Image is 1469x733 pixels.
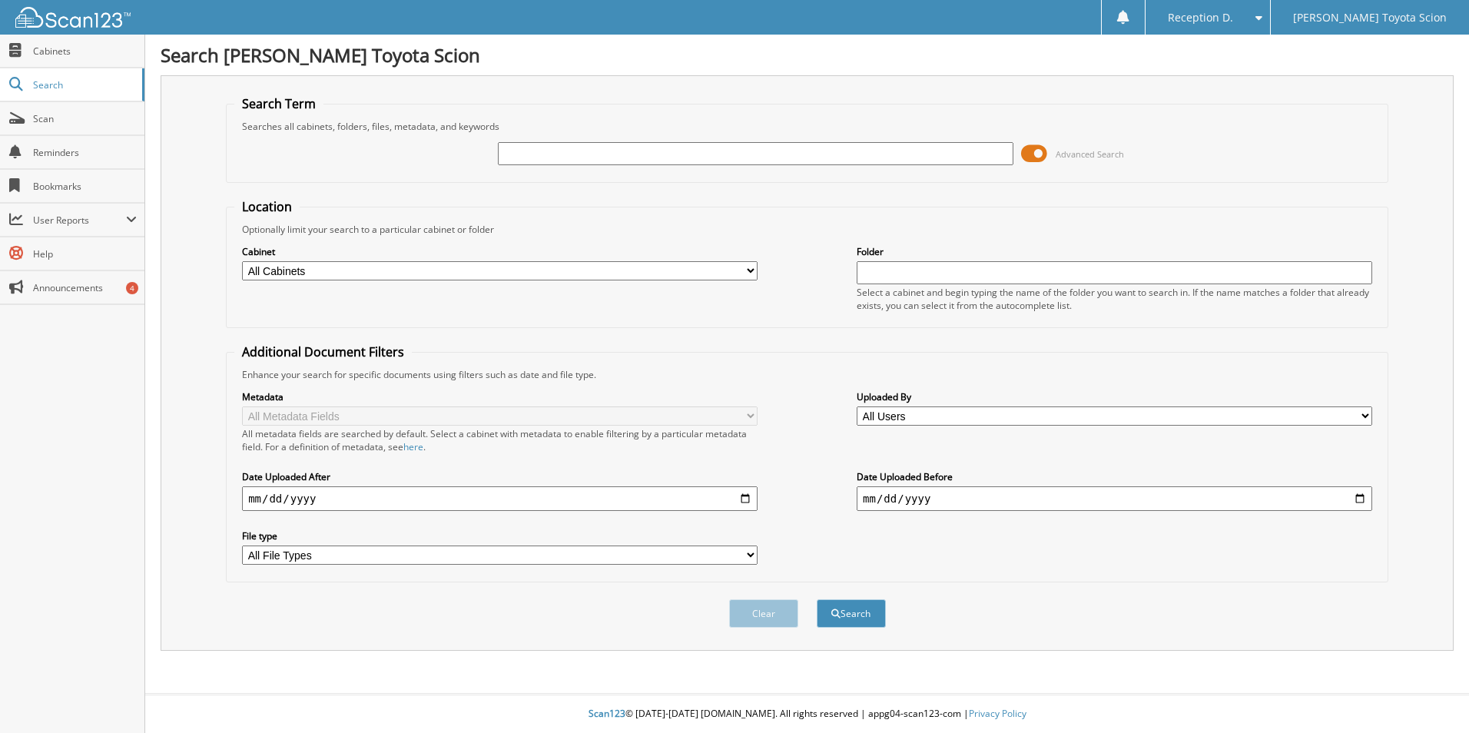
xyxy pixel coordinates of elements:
[857,390,1372,403] label: Uploaded By
[857,470,1372,483] label: Date Uploaded Before
[33,281,137,294] span: Announcements
[33,214,126,227] span: User Reports
[857,486,1372,511] input: end
[126,282,138,294] div: 4
[242,427,758,453] div: All metadata fields are searched by default. Select a cabinet with metadata to enable filtering b...
[1392,659,1469,733] iframe: Chat Widget
[857,245,1372,258] label: Folder
[234,120,1380,133] div: Searches all cabinets, folders, files, metadata, and keywords
[33,247,137,260] span: Help
[145,695,1469,733] div: © [DATE]-[DATE] [DOMAIN_NAME]. All rights reserved | appg04-scan123-com |
[857,286,1372,312] div: Select a cabinet and begin typing the name of the folder you want to search in. If the name match...
[242,486,758,511] input: start
[33,180,137,193] span: Bookmarks
[729,599,798,628] button: Clear
[234,343,412,360] legend: Additional Document Filters
[242,470,758,483] label: Date Uploaded After
[234,223,1380,236] div: Optionally limit your search to a particular cabinet or folder
[234,198,300,215] legend: Location
[234,95,323,112] legend: Search Term
[15,7,131,28] img: scan123-logo-white.svg
[33,146,137,159] span: Reminders
[1168,13,1233,22] span: Reception D.
[33,112,137,125] span: Scan
[242,529,758,542] label: File type
[1293,13,1447,22] span: [PERSON_NAME] Toyota Scion
[161,42,1454,68] h1: Search [PERSON_NAME] Toyota Scion
[403,440,423,453] a: here
[234,368,1380,381] div: Enhance your search for specific documents using filters such as date and file type.
[817,599,886,628] button: Search
[33,78,134,91] span: Search
[242,245,758,258] label: Cabinet
[242,390,758,403] label: Metadata
[1056,148,1124,160] span: Advanced Search
[589,707,625,720] span: Scan123
[33,45,137,58] span: Cabinets
[969,707,1026,720] a: Privacy Policy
